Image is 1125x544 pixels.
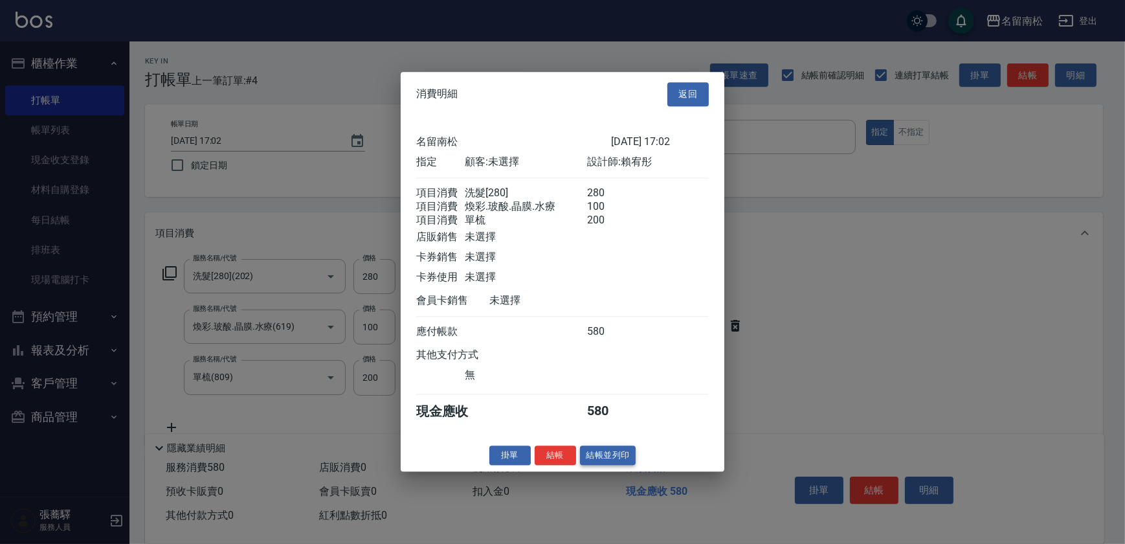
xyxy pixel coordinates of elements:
[416,88,458,101] span: 消費明細
[416,403,489,420] div: 現金應收
[416,251,465,264] div: 卡券銷售
[611,135,709,149] div: [DATE] 17:02
[587,155,709,169] div: 設計師: 賴宥彤
[465,200,586,214] div: 煥彩.玻酸.晶膜.水療
[416,187,465,200] div: 項目消費
[465,368,586,382] div: 無
[580,446,636,466] button: 結帳並列印
[587,187,636,200] div: 280
[416,214,465,227] div: 項目消費
[465,155,586,169] div: 顧客: 未選擇
[535,446,576,466] button: 結帳
[489,294,611,308] div: 未選擇
[416,155,465,169] div: 指定
[587,325,636,339] div: 580
[416,200,465,214] div: 項目消費
[587,214,636,227] div: 200
[465,271,586,284] div: 未選擇
[667,82,709,106] button: 返回
[465,231,586,244] div: 未選擇
[587,200,636,214] div: 100
[465,214,586,227] div: 單梳
[416,325,465,339] div: 應付帳款
[416,135,611,149] div: 名留南松
[465,251,586,264] div: 未選擇
[416,231,465,244] div: 店販銷售
[489,446,531,466] button: 掛單
[416,294,489,308] div: 會員卡銷售
[416,348,514,362] div: 其他支付方式
[587,403,636,420] div: 580
[416,271,465,284] div: 卡券使用
[465,187,586,200] div: 洗髮[280]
